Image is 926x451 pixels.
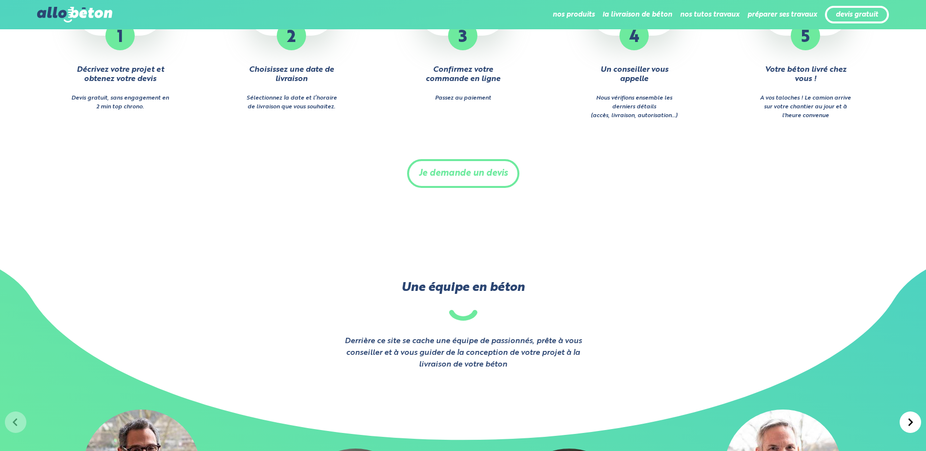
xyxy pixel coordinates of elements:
[407,159,519,188] a: Je demande un devis
[287,29,296,46] span: 2
[801,29,810,46] span: 5
[37,7,112,22] img: allobéton
[458,29,467,46] span: 3
[414,65,512,83] h4: Confirmez votre commande en ligne
[602,3,672,26] li: la livraison de béton
[747,3,817,26] li: préparer ses travaux
[757,94,854,120] div: A vos taloches ! Le camion arrive sur votre chantier au jour et à l'heure convenue
[243,94,340,111] div: Sélectionnez la date et l’horaire de livraison que vous souhaitez.
[117,29,123,46] span: 1
[585,65,683,83] h4: Un conseiller vous appelle
[71,65,169,83] h4: Décrivez votre projet et obtenez votre devis
[71,94,169,111] div: Devis gratuit, sans engagement en 2 min top chrono.
[680,3,740,26] li: nos tutos travaux
[243,65,340,83] h4: Choisissez une date de livraison
[757,65,854,83] h4: Votre béton livré chez vous !
[836,11,878,19] a: devis gratuit
[585,94,683,120] div: Nous vérifions ensemble les derniers détails (accès, livraison, autorisation…)
[553,3,595,26] li: nos produits
[414,94,512,102] div: Passez au paiement
[629,29,639,46] span: 4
